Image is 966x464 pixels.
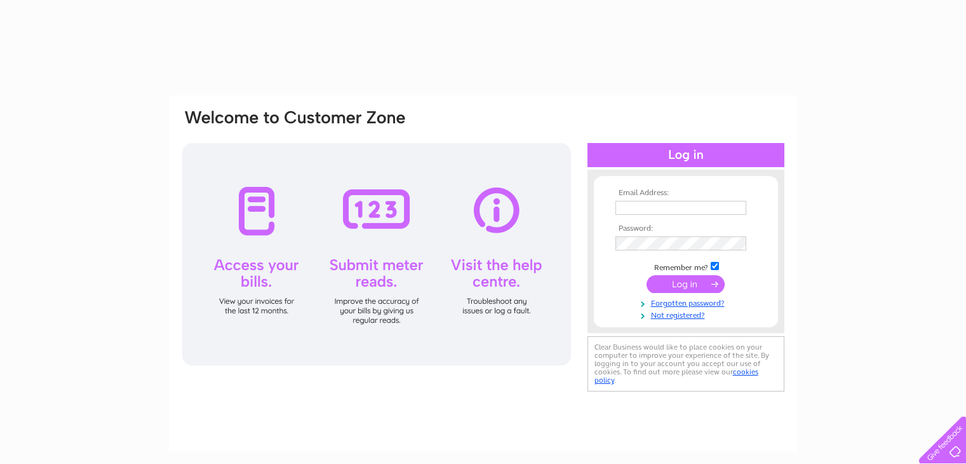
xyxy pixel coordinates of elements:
th: Password: [612,224,760,233]
a: cookies policy [594,367,758,385]
div: Clear Business would like to place cookies on your computer to improve your experience of the sit... [587,336,784,392]
input: Submit [647,275,725,293]
a: Not registered? [615,308,760,320]
th: Email Address: [612,189,760,198]
td: Remember me? [612,260,760,273]
a: Forgotten password? [615,296,760,308]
